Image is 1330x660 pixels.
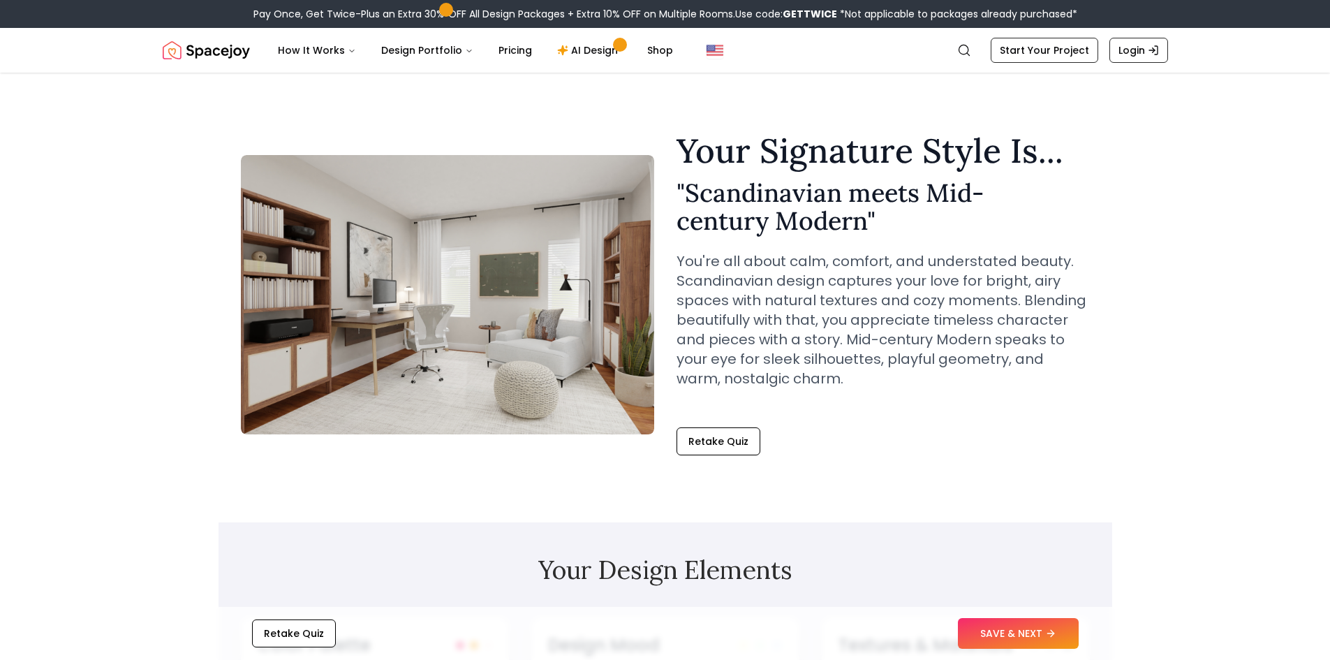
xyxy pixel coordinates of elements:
[677,427,760,455] button: Retake Quiz
[636,36,684,64] a: Shop
[735,7,837,21] span: Use code:
[241,556,1090,584] h2: Your Design Elements
[253,7,1077,21] div: Pay Once, Get Twice-Plus an Extra 30% OFF All Design Packages + Extra 10% OFF on Multiple Rooms.
[677,251,1090,388] p: You're all about calm, comfort, and understated beauty. Scandinavian design captures your love fo...
[267,36,684,64] nav: Main
[241,155,654,434] img: Scandinavian meets Mid-century Modern Style Example
[163,36,250,64] a: Spacejoy
[837,7,1077,21] span: *Not applicable to packages already purchased*
[783,7,837,21] b: GETTWICE
[252,619,336,647] button: Retake Quiz
[677,179,1090,235] h2: " Scandinavian meets Mid-century Modern "
[958,618,1079,649] button: SAVE & NEXT
[487,36,543,64] a: Pricing
[1109,38,1168,63] a: Login
[370,36,485,64] button: Design Portfolio
[546,36,633,64] a: AI Design
[163,36,250,64] img: Spacejoy Logo
[163,28,1168,73] nav: Global
[991,38,1098,63] a: Start Your Project
[707,42,723,59] img: United States
[267,36,367,64] button: How It Works
[677,134,1090,168] h1: Your Signature Style Is...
